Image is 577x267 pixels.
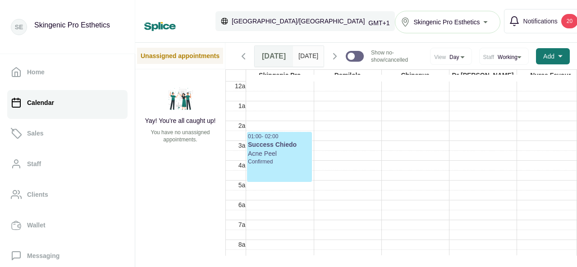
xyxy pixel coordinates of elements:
[7,90,128,115] a: Calendar
[141,129,220,143] p: You have no unassigned appointments.
[145,116,216,125] h2: Yay! You’re all caught up!
[237,181,252,190] div: 5am
[27,98,54,107] p: Calendar
[257,70,302,81] span: Skingenic Pro
[237,121,252,131] div: 2am
[248,158,311,165] p: Confirmed
[7,182,128,207] a: Clients
[237,141,252,150] div: 3am
[237,240,252,249] div: 8am
[399,70,431,81] span: Chinenye
[543,52,554,61] span: Add
[536,48,570,64] button: Add
[248,140,311,149] h3: Success Chiedo
[237,101,252,111] div: 1am
[523,17,558,26] span: Notifications
[395,11,500,33] button: Skingenic Pro Esthetics
[434,54,467,61] button: ViewDay
[237,220,252,230] div: 7am
[27,159,41,168] p: Staff
[333,70,362,81] span: Damilola
[27,221,46,230] p: Wallet
[7,59,128,85] a: Home
[434,54,446,61] span: View
[7,121,128,146] a: Sales
[232,17,365,26] p: [GEOGRAPHIC_DATA]/[GEOGRAPHIC_DATA]
[27,68,45,77] p: Home
[137,48,223,64] p: Unassigned appointments
[237,200,252,210] div: 6am
[483,54,494,61] span: Staff
[15,23,23,32] p: SE
[450,70,516,81] span: Dr [PERSON_NAME]
[371,49,423,63] p: Show no-show/cancelled
[368,18,389,27] p: GMT+1
[255,46,293,67] div: [DATE]
[34,20,110,31] p: Skingenic Pro Esthetics
[262,51,286,62] span: [DATE]
[27,129,44,138] p: Sales
[413,18,480,27] span: Skingenic Pro Esthetics
[483,54,525,61] button: StaffWorking
[248,149,311,158] p: Acne Peel
[498,54,517,61] span: Working
[7,151,128,176] a: Staff
[237,161,252,170] div: 4am
[27,251,60,260] p: Messaging
[528,70,572,81] span: Nurse Favour
[7,213,128,238] a: Wallet
[449,54,459,61] span: Day
[248,133,311,140] p: 01:00 - 02:00
[233,81,252,91] div: 12am
[27,190,48,199] p: Clients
